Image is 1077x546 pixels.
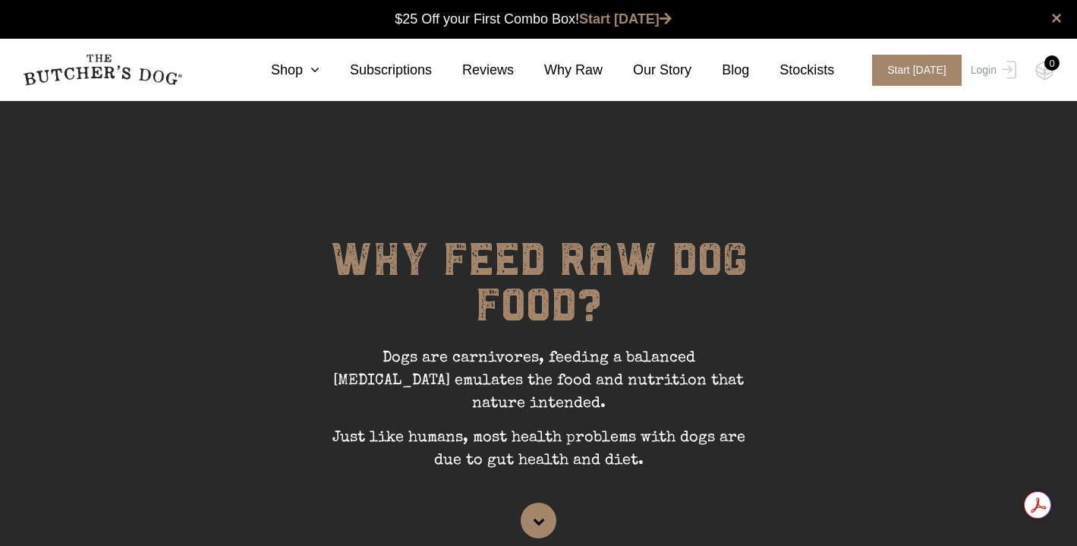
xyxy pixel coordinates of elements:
h1: WHY FEED RAW DOG FOOD? [311,237,767,347]
a: Blog [691,60,749,80]
p: Just like humans, most health problems with dogs are due to gut health and diet. [311,427,767,484]
a: close [1051,9,1062,27]
span: Start [DATE] [872,55,962,86]
a: Shop [241,60,320,80]
a: Reviews [432,60,514,80]
p: Dogs are carnivores, feeding a balanced [MEDICAL_DATA] emulates the food and nutrition that natur... [311,347,767,427]
a: Subscriptions [320,60,432,80]
a: Stockists [749,60,834,80]
div: 0 [1044,55,1060,71]
a: Our Story [603,60,691,80]
a: Start [DATE] [579,11,672,27]
img: TBD_Cart-Empty.png [1035,61,1054,80]
a: Start [DATE] [857,55,967,86]
a: Login [967,55,1016,86]
a: Why Raw [514,60,603,80]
